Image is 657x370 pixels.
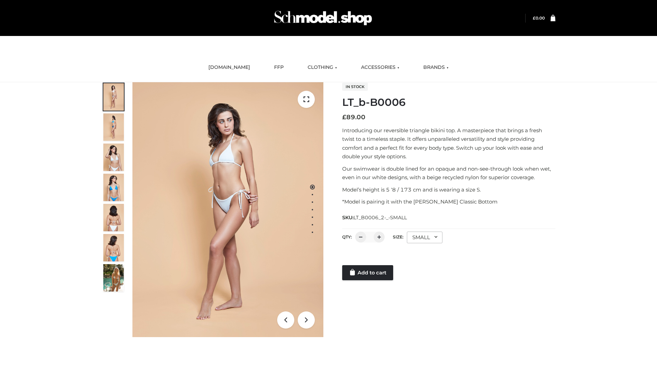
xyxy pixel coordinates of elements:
[533,15,536,21] span: £
[269,60,289,75] a: FFP
[533,15,545,21] bdi: 0.00
[342,83,368,91] span: In stock
[342,265,393,280] a: Add to cart
[103,264,124,292] img: Arieltop_CloudNine_AzureSky2.jpg
[342,164,555,182] p: Our swimwear is double lined for an opaque and non-see-through look when wet, even in our white d...
[342,126,555,161] p: Introducing our reversible triangle bikini top. A masterpiece that brings a fresh twist to a time...
[302,60,342,75] a: CLOTHING
[103,144,124,171] img: ArielClassicBikiniTop_CloudNine_AzureSky_OW114ECO_3-scaled.jpg
[342,96,555,109] h1: LT_b-B0006
[132,82,323,337] img: ArielClassicBikiniTop_CloudNine_AzureSky_OW114ECO_1
[103,113,124,141] img: ArielClassicBikiniTop_CloudNine_AzureSky_OW114ECO_2-scaled.jpg
[272,4,374,32] img: Schmodel Admin 964
[203,60,255,75] a: [DOMAIN_NAME]
[356,60,404,75] a: ACCESSORIES
[393,234,403,239] label: Size:
[407,232,442,243] div: SMALL
[103,174,124,201] img: ArielClassicBikiniTop_CloudNine_AzureSky_OW114ECO_4-scaled.jpg
[342,234,352,239] label: QTY:
[342,213,408,222] span: SKU:
[342,113,365,121] bdi: 89.00
[353,214,407,221] span: LT_B0006_2-_-SMALL
[103,83,124,111] img: ArielClassicBikiniTop_CloudNine_AzureSky_OW114ECO_1-scaled.jpg
[342,113,346,121] span: £
[103,204,124,231] img: ArielClassicBikiniTop_CloudNine_AzureSky_OW114ECO_7-scaled.jpg
[342,185,555,194] p: Model’s height is 5 ‘8 / 173 cm and is wearing a size S.
[533,15,545,21] a: £0.00
[103,234,124,261] img: ArielClassicBikiniTop_CloudNine_AzureSky_OW114ECO_8-scaled.jpg
[342,197,555,206] p: *Model is pairing it with the [PERSON_NAME] Classic Bottom
[418,60,454,75] a: BRANDS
